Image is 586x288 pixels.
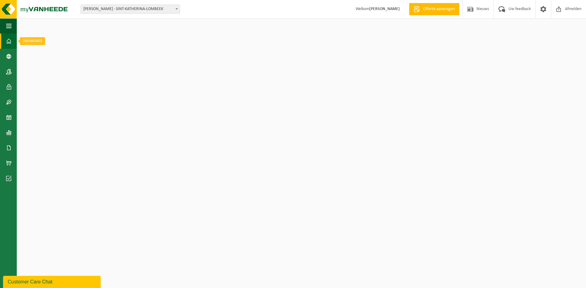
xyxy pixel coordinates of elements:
iframe: chat widget [3,275,102,288]
strong: [PERSON_NAME] [369,7,400,11]
a: Offerte aanvragen [409,3,459,15]
span: VAN DE PERRE PAUL - SINT-KATHERINA-LOMBEEK [81,5,180,14]
span: VAN DE PERRE PAUL - SINT-KATHERINA-LOMBEEK [81,5,180,13]
span: Offerte aanvragen [421,6,456,12]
